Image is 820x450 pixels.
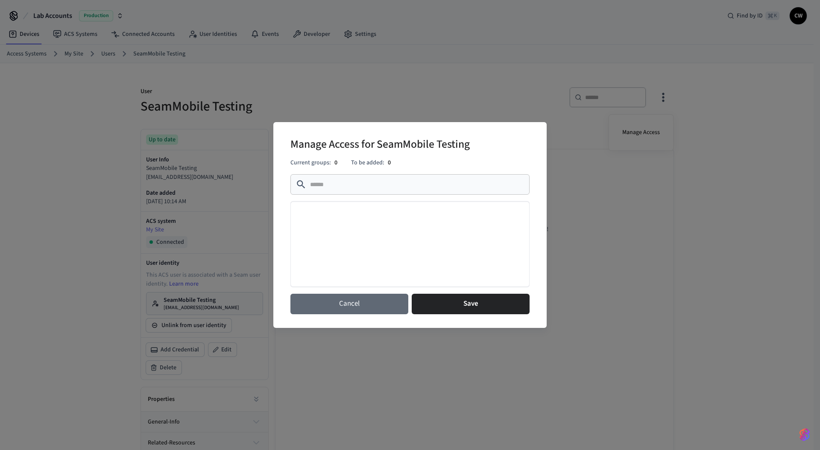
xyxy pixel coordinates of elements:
p: 0 [334,158,337,167]
p: Current groups: [290,158,331,167]
p: To be added: [351,158,384,167]
button: Save [412,294,530,314]
button: Cancel [290,294,408,314]
img: SeamLogoGradient.69752ec5.svg [799,428,810,441]
p: 0 [388,158,391,167]
h2: Manage Access for SeamMobile Testing [290,132,470,158]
